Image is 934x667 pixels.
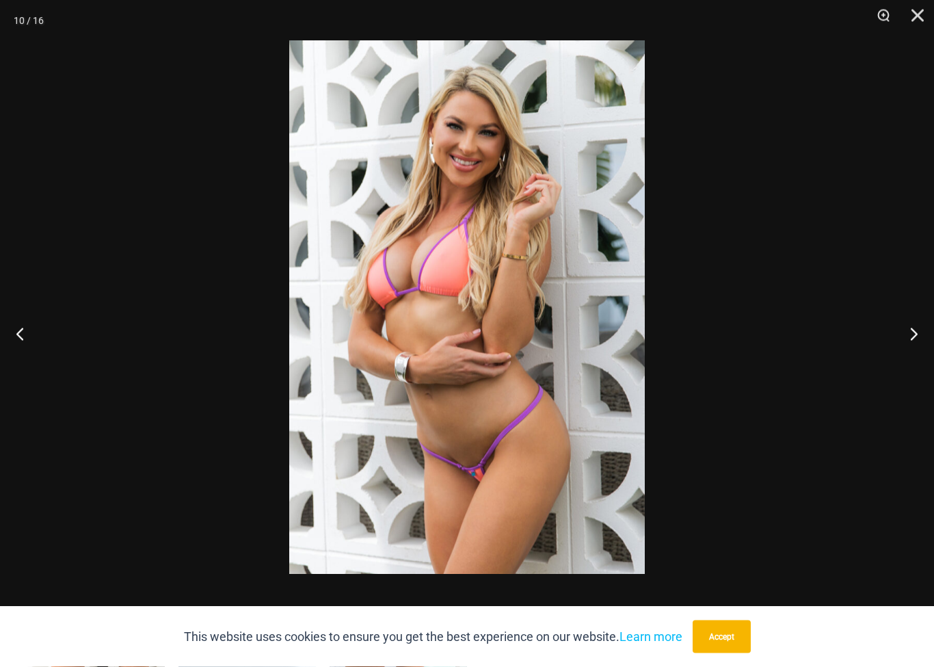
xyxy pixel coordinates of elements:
[14,10,44,31] div: 10 / 16
[693,620,751,653] button: Accept
[184,627,682,647] p: This website uses cookies to ensure you get the best experience on our website.
[289,41,645,575] img: Wild Card Neon Bliss 312 Top 457 Micro 01
[883,300,934,368] button: Next
[619,629,682,644] a: Learn more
